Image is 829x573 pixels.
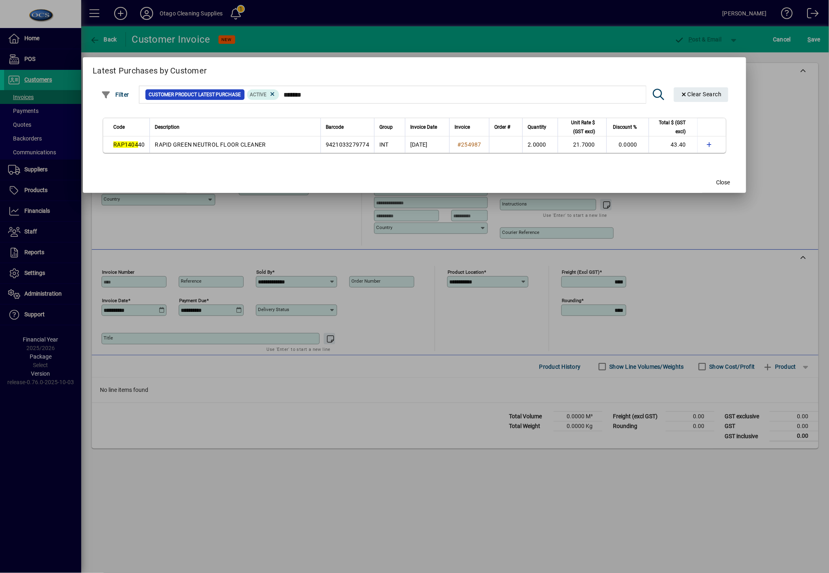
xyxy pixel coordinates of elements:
span: Code [113,123,125,132]
span: Barcode [326,123,344,132]
span: # [457,141,461,148]
span: 40 [113,141,145,148]
span: Customer Product Latest Purchase [149,91,241,99]
div: Total $ (GST excl) [654,118,693,136]
span: Unit Rate $ (GST excl) [563,118,595,136]
td: 0.0000 [606,136,649,153]
span: Discount % [613,123,637,132]
span: Clear Search [680,91,722,97]
a: #254987 [455,140,484,149]
div: Invoice Date [410,123,444,132]
h2: Latest Purchases by Customer [83,57,746,81]
mat-chip: Product Activation Status: Active [247,89,279,100]
button: Clear [674,87,728,102]
span: Order # [494,123,510,132]
div: Unit Rate $ (GST excl) [563,118,602,136]
div: Barcode [326,123,369,132]
td: 21.7000 [558,136,606,153]
div: Invoice [455,123,484,132]
td: 43.40 [649,136,697,153]
div: Group [379,123,400,132]
td: [DATE] [405,136,449,153]
div: Order # [494,123,517,132]
button: Filter [99,87,131,102]
button: Close [710,175,736,190]
span: Filter [101,91,129,98]
span: Active [250,92,267,97]
div: Description [155,123,316,132]
span: 254987 [461,141,481,148]
span: Invoice Date [410,123,437,132]
div: Quantity [528,123,554,132]
span: Total $ (GST excl) [654,118,686,136]
span: Group [379,123,393,132]
span: RAPID GREEN NEUTROL FLOOR CLEANER [155,141,266,148]
em: RAP1404 [113,141,138,148]
span: Description [155,123,180,132]
span: Quantity [528,123,546,132]
span: INT [379,141,389,148]
span: Invoice [455,123,470,132]
td: 2.0000 [522,136,558,153]
div: Code [113,123,145,132]
span: Close [716,178,730,187]
span: 9421033279774 [326,141,369,148]
div: Discount % [612,123,645,132]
